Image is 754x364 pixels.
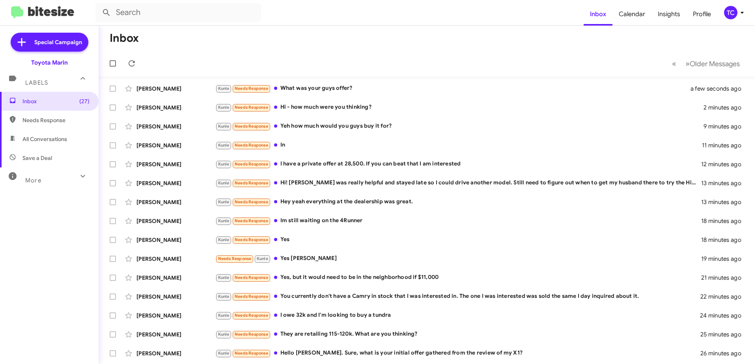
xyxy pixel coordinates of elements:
div: [PERSON_NAME] [136,123,215,130]
span: More [25,177,41,184]
span: Kunle [257,256,268,261]
div: 21 minutes ago [701,274,748,282]
span: Needs Response [218,256,252,261]
div: [PERSON_NAME] [136,160,215,168]
span: Inbox [22,97,90,105]
div: [PERSON_NAME] [136,293,215,301]
span: Kunle [218,143,230,148]
a: Profile [687,3,717,26]
div: Toyota Marin [31,59,68,67]
span: Kunle [218,332,230,337]
span: Needs Response [235,86,268,91]
button: TC [717,6,745,19]
div: Hi - how much were you thinking? [215,103,704,112]
div: 11 minutes ago [702,141,748,149]
div: I owe 32k and I'm looking to buy a tundra [215,311,700,320]
span: (27) [79,97,90,105]
span: » [685,59,690,69]
div: 2 minutes ago [704,104,748,111]
span: Kunle [218,105,230,110]
div: Hello [PERSON_NAME]. Sure, what is your initial offer gathered from the review of my X1? [215,349,700,358]
div: 25 minutes ago [700,331,748,338]
div: 18 minutes ago [701,236,748,244]
div: [PERSON_NAME] [136,236,215,244]
div: [PERSON_NAME] [136,274,215,282]
div: Yeh how much would you guys buy it for? [215,122,704,131]
div: Im still waiting on the 4Runner [215,216,701,225]
div: What was your guys offer? [215,84,700,93]
span: Needs Response [235,237,268,242]
a: Insights [651,3,687,26]
span: Kunle [218,218,230,223]
nav: Page navigation example [668,56,745,72]
span: Needs Response [235,105,268,110]
span: Kunle [218,86,230,91]
span: Kunle [218,162,230,167]
span: Kunle [218,180,230,186]
span: Needs Response [235,332,268,337]
div: 22 minutes ago [700,293,748,301]
input: Search [95,3,261,22]
span: Needs Response [235,218,268,223]
div: [PERSON_NAME] [136,312,215,319]
span: Kunle [218,275,230,280]
span: Needs Response [235,124,268,129]
div: Yes, but it would need to be in the neighborhood if $11,000 [215,273,701,282]
div: 26 minutes ago [700,349,748,357]
span: Needs Response [235,180,268,186]
span: All Conversations [22,135,67,143]
div: I have a private offer at 28,500. If you can beat that I am interested [215,160,701,169]
div: In [215,141,702,150]
span: Needs Response [235,351,268,356]
div: You currently don't have a Camry in stock that I was interested in. The one I was interested was ... [215,292,700,301]
div: They are retailing 115-120k. What are you thinking? [215,330,700,339]
span: Kunle [218,199,230,204]
div: 12 minutes ago [701,160,748,168]
span: Needs Response [235,199,268,204]
div: [PERSON_NAME] [136,198,215,206]
span: Labels [25,79,48,86]
div: [PERSON_NAME] [136,217,215,225]
span: Kunle [218,313,230,318]
div: Hey yeah everything at the dealership was great. [215,197,701,206]
div: Yes [PERSON_NAME] [215,254,701,263]
div: TC [724,6,737,19]
span: Special Campaign [34,38,82,46]
span: Needs Response [22,116,90,124]
div: [PERSON_NAME] [136,179,215,187]
div: Yes [215,235,701,244]
span: Needs Response [235,313,268,318]
a: Special Campaign [11,33,88,52]
div: Hi! [PERSON_NAME] was really helpful and stayed late so I could drive another model. Still need t... [215,178,701,188]
div: 24 minutes ago [700,312,748,319]
span: « [672,59,676,69]
span: Kunle [218,124,230,129]
a: Calendar [612,3,651,26]
div: 18 minutes ago [701,217,748,225]
div: 9 minutes ago [704,123,748,130]
div: 13 minutes ago [701,198,748,206]
div: [PERSON_NAME] [136,255,215,263]
div: [PERSON_NAME] [136,331,215,338]
span: Needs Response [235,294,268,299]
span: Older Messages [690,59,740,68]
div: 19 minutes ago [701,255,748,263]
div: [PERSON_NAME] [136,141,215,149]
div: [PERSON_NAME] [136,104,215,111]
div: 13 minutes ago [701,179,748,187]
span: Needs Response [235,162,268,167]
button: Next [681,56,745,72]
button: Previous [667,56,681,72]
span: Kunle [218,237,230,242]
span: Needs Response [235,143,268,148]
div: [PERSON_NAME] [136,85,215,93]
h1: Inbox [110,32,139,45]
div: [PERSON_NAME] [136,349,215,357]
a: Inbox [584,3,612,26]
span: Save a Deal [22,154,52,162]
span: Kunle [218,294,230,299]
div: a few seconds ago [700,85,748,93]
